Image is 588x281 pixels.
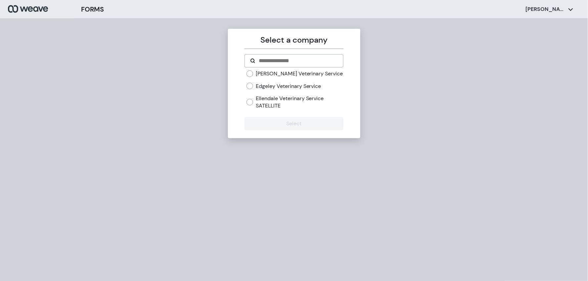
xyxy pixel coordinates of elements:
p: Select a company [245,34,343,46]
label: [PERSON_NAME] Veterinary Service [256,70,343,77]
p: [PERSON_NAME] [526,6,565,13]
h3: FORMS [81,4,104,14]
label: Ellendale Veterinary Service SATELLITE [256,95,343,109]
input: Search [258,57,338,65]
label: Edgeley Veterinary Service [256,83,321,90]
button: Select [245,117,343,130]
